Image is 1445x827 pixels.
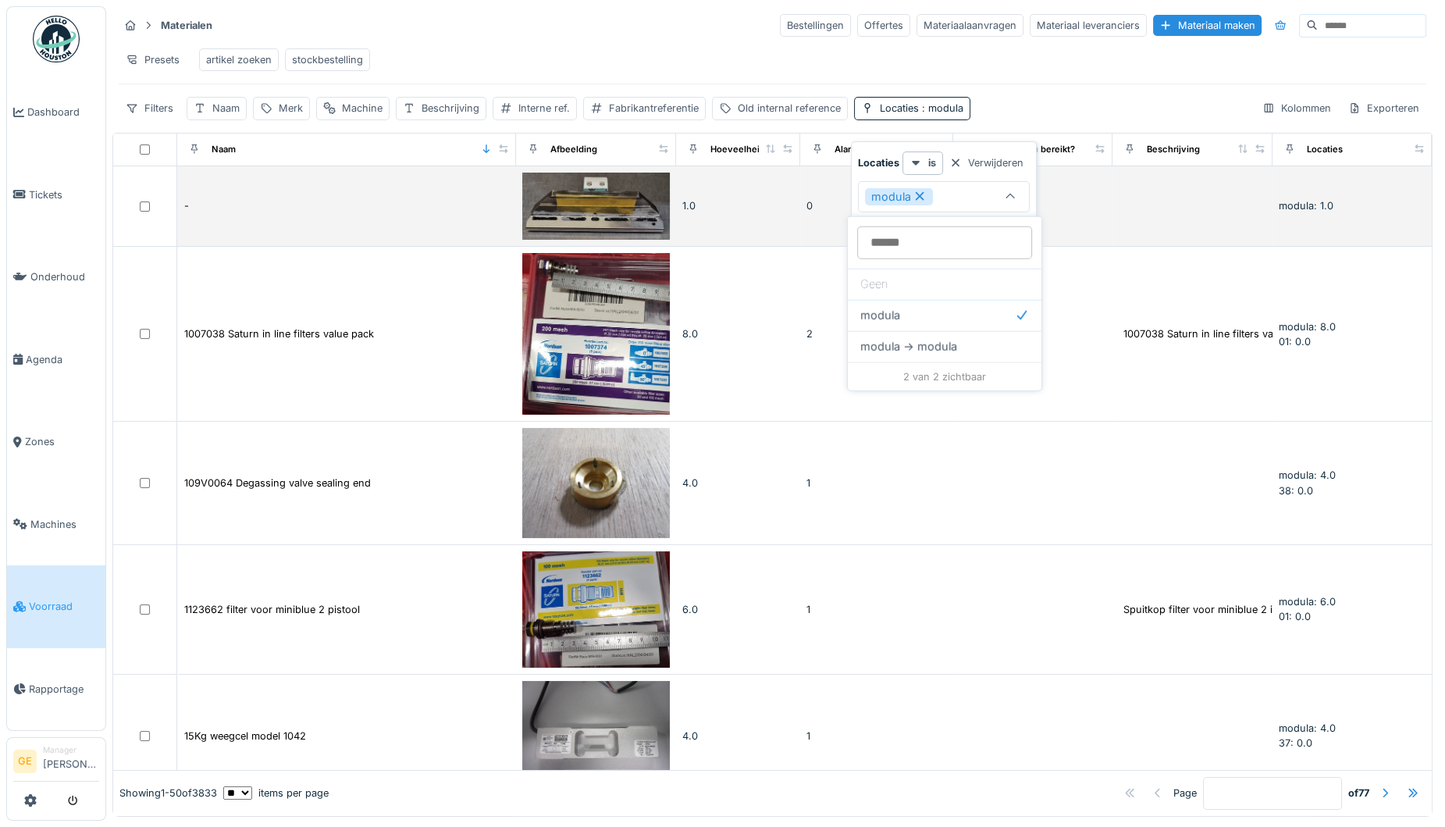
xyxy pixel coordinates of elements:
[682,476,794,490] div: 4.0
[518,101,570,116] div: Interne ref.
[682,729,794,743] div: 4.0
[1279,321,1336,333] span: modula: 8.0
[29,599,99,614] span: Voorraad
[43,744,99,756] div: Manager
[710,143,765,156] div: Hoeveelheid
[1307,143,1343,156] div: Locaties
[184,326,374,341] div: 1007038 Saturn in line filters value pack
[184,729,306,743] div: 15Kg weegcel model 1042
[919,102,963,114] span: : modula
[1123,602,1332,617] div: Spuitkop filter voor miniblue 2 inline filter ...
[848,269,1041,300] div: Geen
[738,101,841,116] div: Old internal reference
[422,101,479,116] div: Beschrijving
[682,198,794,213] div: 1.0
[865,188,933,205] div: modula
[1348,786,1369,800] strong: of 77
[880,101,963,116] div: Locaties
[279,101,303,116] div: Merk
[806,602,947,617] div: 1
[806,729,947,743] div: 1
[184,602,360,617] div: 1123662 filter voor miniblue 2 pistool
[928,155,936,170] strong: is
[1147,143,1200,156] div: Beschrijving
[1279,200,1333,212] span: modula: 1.0
[806,476,947,490] div: 1
[860,338,957,355] span: modula -> modula
[806,198,947,213] div: 0
[1173,786,1197,800] div: Page
[29,682,99,697] span: Rapportage
[1153,15,1262,36] div: Materiaal maken
[1279,485,1313,497] span: 38: 0.0
[550,143,597,156] div: Afbeelding
[1279,336,1311,348] span: 01: 0.0
[943,152,1030,173] div: Verwijderen
[1255,97,1338,119] div: Kolommen
[1279,737,1312,749] span: 37: 0.0
[26,352,99,367] span: Agenda
[119,97,180,119] div: Filters
[916,14,1023,37] div: Materiaalaanvragen
[609,101,699,116] div: Fabrikantreferentie
[835,143,909,156] div: Alarm laag niveau
[342,101,383,116] div: Machine
[223,786,329,800] div: items per page
[682,602,794,617] div: 6.0
[25,434,99,449] span: Zones
[1279,722,1336,734] span: modula: 4.0
[1030,14,1147,37] div: Materiaal leveranciers
[30,517,99,532] span: Machines
[522,681,669,791] img: 15Kg weegcel model 1042
[33,16,80,62] img: Badge_color-CXgf-gQk.svg
[522,253,669,415] img: 1007038 Saturn in line filters value pack
[848,362,1041,390] div: 2 van 2 zichtbaar
[682,326,794,341] div: 8.0
[13,750,37,773] li: GE
[29,187,99,202] span: Tickets
[1341,97,1426,119] div: Exporteren
[522,173,669,241] img: -
[119,786,217,800] div: Showing 1 - 50 of 3833
[155,18,219,33] strong: Materialen
[857,14,910,37] div: Offertes
[1279,596,1336,608] span: modula: 6.0
[27,105,99,119] span: Dashboard
[858,155,899,170] strong: Locaties
[30,269,99,284] span: Onderhoud
[522,551,669,667] img: 1123662 filter voor miniblue 2 pistool
[119,48,187,71] div: Presets
[212,143,236,156] div: Naam
[1279,611,1311,622] span: 01: 0.0
[184,198,189,213] div: -
[212,101,240,116] div: Naam
[184,476,371,490] div: 109V0064 Degassing valve sealing end
[206,52,272,67] div: artikel zoeken
[860,307,900,324] span: modula
[780,14,851,37] div: Bestellingen
[1279,469,1336,481] span: modula: 4.0
[522,428,669,538] img: 109V0064 Degassing valve sealing end
[888,212,1030,233] div: Voorwaarde toevoegen
[1123,326,1347,341] div: 1007038 Saturn in line filters value pack verp...
[806,326,947,341] div: 2
[292,52,363,67] div: stockbestelling
[43,744,99,778] li: [PERSON_NAME]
